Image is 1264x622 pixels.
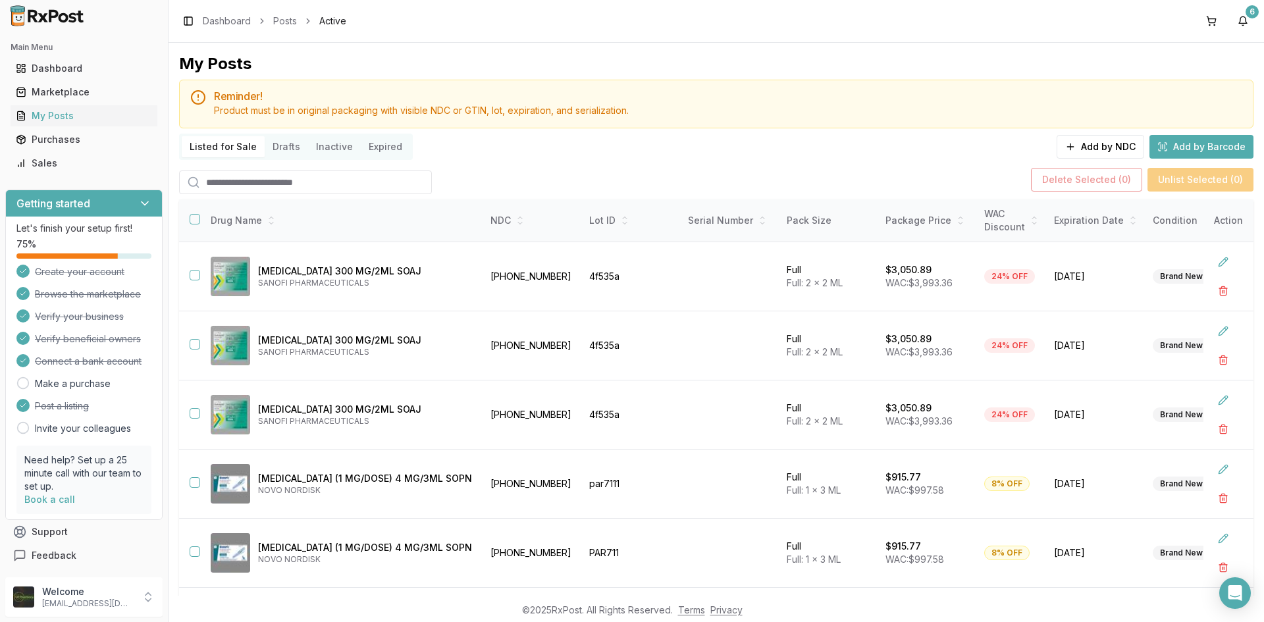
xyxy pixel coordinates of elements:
h3: Getting started [16,195,90,211]
button: Support [5,520,163,544]
p: $3,050.89 [885,402,932,415]
button: Feedback [5,544,163,567]
h5: Reminder! [214,91,1242,101]
div: Sales [16,157,152,170]
button: Add by Barcode [1149,135,1253,159]
a: Dashboard [11,57,157,80]
span: Post a listing [35,400,89,413]
button: Edit [1211,388,1235,412]
div: Brand New [1153,546,1210,560]
button: Delete [1211,417,1235,441]
div: 8% OFF [984,477,1030,491]
button: Add by NDC [1057,135,1144,159]
h2: Main Menu [11,42,157,53]
p: [MEDICAL_DATA] 300 MG/2ML SOAJ [258,265,472,278]
p: $3,050.89 [885,263,932,276]
th: Action [1203,199,1253,242]
button: Expired [361,136,410,157]
span: WAC: $3,993.36 [885,346,953,357]
button: Purchases [5,129,163,150]
div: My Posts [16,109,152,122]
img: Ozempic (1 MG/DOSE) 4 MG/3ML SOPN [211,533,250,573]
th: Pack Size [779,199,878,242]
button: Inactive [308,136,361,157]
div: Product must be in original packaging with visible NDC or GTIN, lot, expiration, and serialization. [214,104,1242,117]
span: Create your account [35,265,124,278]
td: par7111 [581,450,680,519]
div: Dashboard [16,62,152,75]
td: Full [779,450,878,519]
div: Brand New [1153,477,1210,491]
div: Package Price [885,214,968,227]
span: 75 % [16,238,36,251]
p: $915.77 [885,540,921,553]
img: Dupixent 300 MG/2ML SOAJ [211,395,250,434]
td: Full [779,311,878,380]
span: [DATE] [1054,408,1137,421]
div: Lot ID [589,214,672,227]
div: Open Intercom Messenger [1219,577,1251,609]
p: Need help? Set up a 25 minute call with our team to set up. [24,454,144,493]
button: Edit [1211,319,1235,343]
div: 8% OFF [984,546,1030,560]
p: Let's finish your setup first! [16,222,151,235]
button: Listed for Sale [182,136,265,157]
th: Condition [1145,199,1244,242]
div: 24% OFF [984,338,1035,353]
div: 6 [1246,5,1259,18]
span: [DATE] [1054,339,1137,352]
p: [MEDICAL_DATA] 300 MG/2ML SOAJ [258,334,472,347]
div: NDC [490,214,573,227]
span: Full: 2 x 2 ML [787,346,843,357]
a: Sales [11,151,157,175]
button: Edit [1211,457,1235,481]
button: Delete [1211,279,1235,303]
span: [DATE] [1054,270,1137,283]
p: [MEDICAL_DATA] (1 MG/DOSE) 4 MG/3ML SOPN [258,541,472,554]
div: Brand New [1153,407,1210,422]
div: My Posts [179,53,251,74]
td: [PHONE_NUMBER] [483,380,581,450]
span: [DATE] [1054,477,1137,490]
a: Posts [273,14,297,28]
span: Active [319,14,346,28]
span: Full: 1 x 3 ML [787,484,841,496]
p: SANOFI PHARMACEUTICALS [258,278,472,288]
a: My Posts [11,104,157,128]
td: 4f535a [581,242,680,311]
span: Browse the marketplace [35,288,141,301]
span: Verify beneficial owners [35,332,141,346]
td: Full [779,519,878,588]
td: [PHONE_NUMBER] [483,242,581,311]
td: [PHONE_NUMBER] [483,519,581,588]
p: SANOFI PHARMACEUTICALS [258,347,472,357]
button: Edit [1211,527,1235,550]
td: 4f535a [581,380,680,450]
span: Full: 2 x 2 ML [787,415,843,427]
p: NOVO NORDISK [258,485,472,496]
td: 4f535a [581,311,680,380]
td: Full [779,242,878,311]
span: Full: 2 x 2 ML [787,277,843,288]
a: Book a call [24,494,75,505]
a: Invite your colleagues [35,422,131,435]
nav: breadcrumb [203,14,346,28]
td: [PHONE_NUMBER] [483,311,581,380]
img: Dupixent 300 MG/2ML SOAJ [211,326,250,365]
a: Privacy [710,604,743,615]
button: Marketplace [5,82,163,103]
button: My Posts [5,105,163,126]
span: [DATE] [1054,546,1137,559]
p: SANOFI PHARMACEUTICALS [258,416,472,427]
p: NOVO NORDISK [258,554,472,565]
td: PAR711 [581,519,680,588]
button: Delete [1211,348,1235,372]
a: Purchases [11,128,157,151]
a: Terms [678,604,705,615]
div: Serial Number [688,214,771,227]
div: Drug Name [211,214,472,227]
img: User avatar [13,586,34,608]
span: Connect a bank account [35,355,142,368]
div: Brand New [1153,338,1210,353]
span: WAC: $997.58 [885,484,944,496]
